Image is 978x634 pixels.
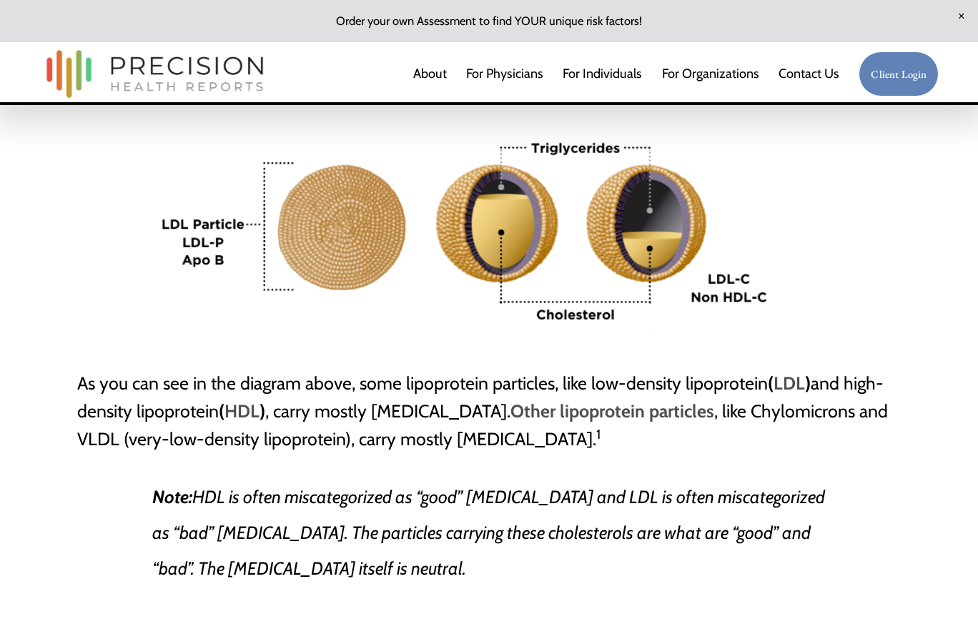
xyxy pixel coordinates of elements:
a: Client Login [859,51,939,96]
em: Note: [152,486,192,507]
a: About [413,59,447,88]
a: For Physicians [466,59,543,88]
a: LDL [774,372,805,394]
a: folder dropdown [662,59,759,88]
a: HDL [224,400,260,422]
span: For Organizations [662,61,759,86]
a: Other lipoprotein particles [510,400,714,422]
sup: 1 [596,426,601,442]
img: Precision Health Reports [39,44,271,104]
strong: ( ) [768,372,811,394]
em: HDL is often miscategorized as “good” [MEDICAL_DATA] and LDL is often miscategorized as “bad” [ME... [152,486,829,579]
span: As you can see in the diagram above, some lipoprotein particles, like low-density lipoprotein and... [77,372,888,450]
iframe: Chat Widget [907,565,978,634]
strong: ( ) [219,400,265,422]
a: For Individuals [563,59,642,88]
a: Contact Us [779,59,839,88]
